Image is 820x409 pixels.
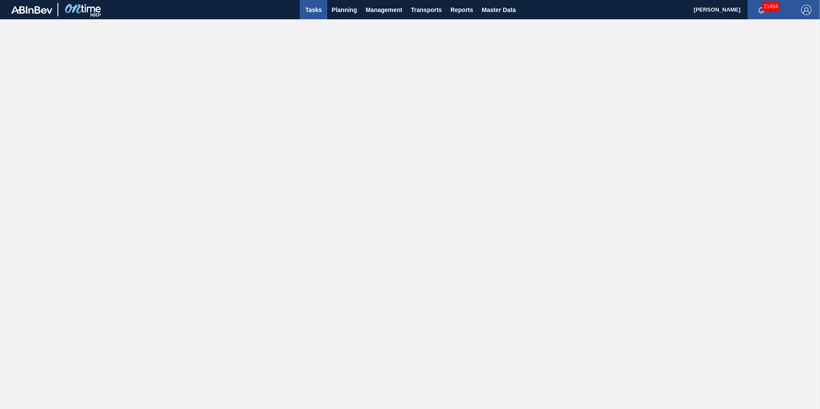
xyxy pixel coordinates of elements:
[332,5,357,15] span: Planning
[450,5,473,15] span: Reports
[304,5,323,15] span: Tasks
[801,5,811,15] img: Logout
[482,5,516,15] span: Master Data
[748,4,775,16] button: Notifications
[365,5,402,15] span: Management
[411,5,442,15] span: Transports
[11,6,52,14] img: TNhmsLtSVTkK8tSr43FrP2fwEKptu5GPRR3wAAAABJRU5ErkJggg==
[762,2,780,11] span: 11484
